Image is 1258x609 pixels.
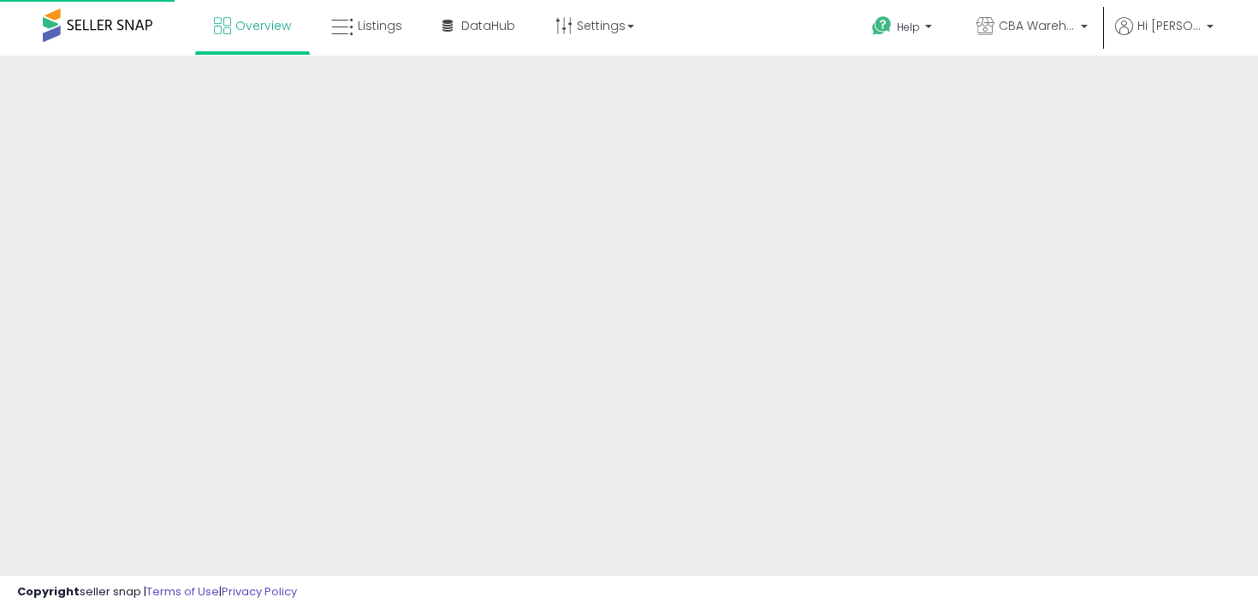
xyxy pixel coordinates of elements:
[897,20,920,34] span: Help
[235,17,291,34] span: Overview
[146,583,219,600] a: Terms of Use
[358,17,402,34] span: Listings
[871,15,893,37] i: Get Help
[1115,17,1213,56] a: Hi [PERSON_NAME]
[17,584,297,600] div: seller snap | |
[858,3,949,56] a: Help
[17,583,80,600] strong: Copyright
[222,583,297,600] a: Privacy Policy
[1137,17,1202,34] span: Hi [PERSON_NAME]
[999,17,1076,34] span: CBA Warehouses
[461,17,515,34] span: DataHub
